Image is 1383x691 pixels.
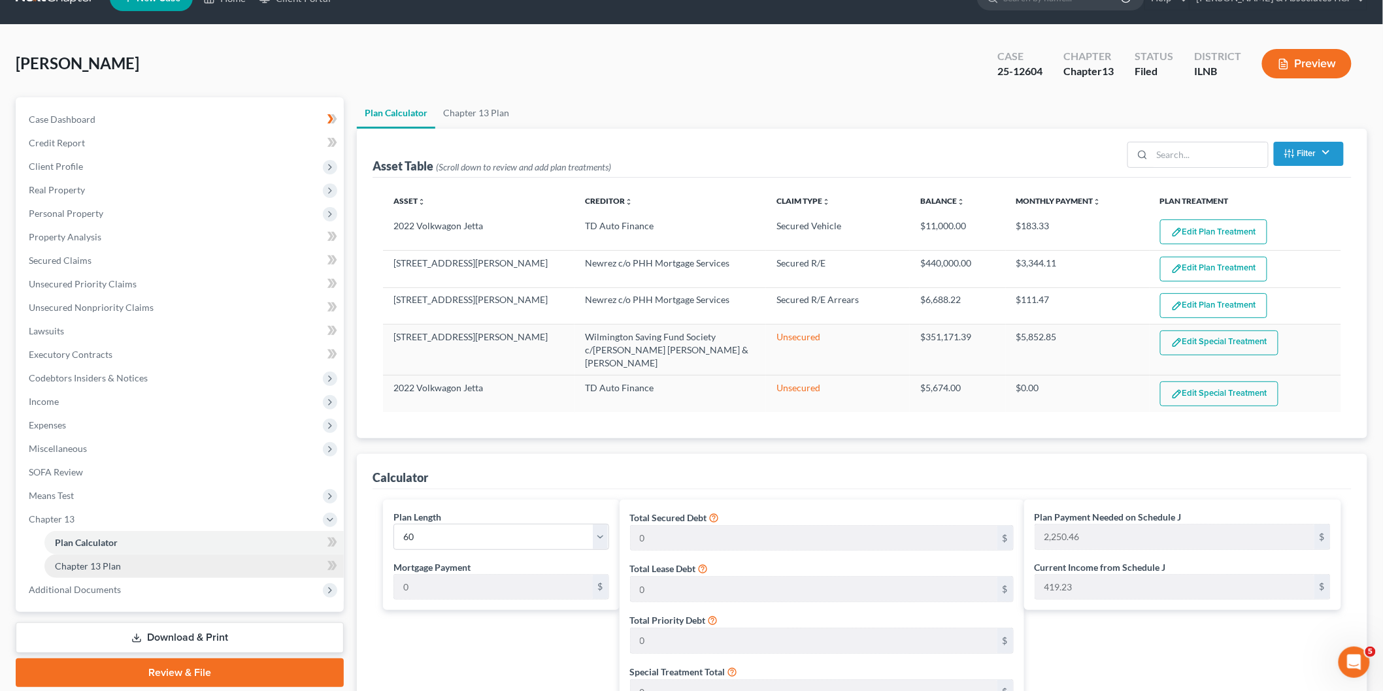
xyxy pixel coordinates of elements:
span: Plan Calculator [55,537,118,548]
div: Chapter [1063,64,1114,79]
div: Case [997,49,1042,64]
div: $ [593,575,608,600]
td: Unsecured [766,376,910,412]
label: Plan Length [393,510,441,524]
a: Plan Calculator [357,97,435,129]
a: Creditorunfold_more [585,196,633,206]
td: $6,688.22 [910,287,1006,324]
a: Chapter 13 Plan [435,97,517,129]
label: Plan Payment Needed on Schedule J [1035,510,1182,524]
span: Unsecured Priority Claims [29,278,137,289]
td: $11,000.00 [910,214,1006,251]
a: Balanceunfold_more [920,196,965,206]
a: Assetunfold_more [393,196,425,206]
i: unfold_more [1093,198,1101,206]
td: Newrez c/o PHH Mortgage Services [575,287,766,324]
a: Property Analysis [18,225,344,249]
i: unfold_more [822,198,830,206]
td: $3,344.11 [1006,251,1150,287]
button: Edit Plan Treatment [1160,257,1267,281]
img: edit-pencil-c1479a1de80d8dea1e2430c2f745a3c6a07e9d7aa2eeffe225670001d78357a8.svg [1171,227,1182,238]
div: ILNB [1194,64,1241,79]
a: Unsecured Nonpriority Claims [18,296,344,319]
span: Means Test [29,490,74,501]
a: Secured Claims [18,249,344,272]
td: [STREET_ADDRESS][PERSON_NAME] [383,325,575,376]
label: Total Secured Debt [630,511,707,524]
div: Status [1135,49,1173,64]
span: Miscellaneous [29,443,87,454]
span: Additional Documents [29,584,121,595]
img: edit-pencil-c1479a1de80d8dea1e2430c2f745a3c6a07e9d7aa2eeffe225670001d78357a8.svg [1171,337,1182,348]
span: Property Analysis [29,231,101,242]
div: Asset Table [373,158,611,174]
label: Total Priority Debt [630,613,706,627]
input: 0.00 [631,526,997,551]
span: [PERSON_NAME] [16,54,139,72]
input: 0.00 [1035,575,1314,600]
td: $440,000.00 [910,251,1006,287]
a: Monthly Paymentunfold_more [1016,196,1101,206]
span: Credit Report [29,137,85,148]
span: 13 [1102,65,1114,77]
div: $ [997,628,1013,653]
td: $111.47 [1006,287,1150,324]
div: $ [997,526,1013,551]
td: Wilmington Saving Fund Society c/[PERSON_NAME] [PERSON_NAME] & [PERSON_NAME] [575,325,766,376]
i: unfold_more [625,198,633,206]
a: Download & Print [16,622,344,653]
label: Mortgage Payment [393,560,471,574]
input: 0.00 [631,577,997,602]
button: Edit Plan Treatment [1160,219,1267,244]
input: Search... [1152,142,1268,167]
span: Chapter 13 Plan [55,560,121,571]
iframe: Intercom live chat [1339,647,1370,678]
label: Special Treatment Total [630,665,725,679]
a: Claim Typeunfold_more [776,196,830,206]
label: Current Income from Schedule J [1035,560,1166,574]
td: [STREET_ADDRESS][PERSON_NAME] [383,251,575,287]
img: edit-pencil-c1479a1de80d8dea1e2430c2f745a3c6a07e9d7aa2eeffe225670001d78357a8.svg [1171,263,1182,274]
button: Edit Special Treatment [1160,330,1278,355]
span: Executory Contracts [29,349,112,360]
button: Edit Special Treatment [1160,381,1278,406]
td: Secured R/E Arrears [766,287,910,324]
i: unfold_more [957,198,965,206]
button: Edit Plan Treatment [1160,293,1267,318]
td: Secured Vehicle [766,214,910,251]
div: Chapter [1063,49,1114,64]
input: 0.00 [1035,524,1314,549]
span: 5 [1365,647,1376,657]
span: SOFA Review [29,466,83,477]
a: Unsecured Priority Claims [18,272,344,296]
a: Chapter 13 Plan [44,554,344,578]
td: Unsecured [766,325,910,376]
span: Expenses [29,419,66,430]
input: 0.00 [394,575,593,600]
span: Real Property [29,184,85,195]
td: 2022 Volkwagon Jetta [383,376,575,412]
div: 25-12604 [997,64,1042,79]
span: Income [29,396,59,407]
div: District [1194,49,1241,64]
td: $351,171.39 [910,325,1006,376]
span: Codebtors Insiders & Notices [29,372,148,383]
a: Credit Report [18,131,344,155]
td: TD Auto Finance [575,214,766,251]
td: [STREET_ADDRESS][PERSON_NAME] [383,287,575,324]
span: (Scroll down to review and add plan treatments) [436,161,611,172]
span: Client Profile [29,161,83,172]
td: $5,674.00 [910,376,1006,412]
div: $ [1314,524,1330,549]
input: 0.00 [631,628,997,653]
span: Personal Property [29,208,103,219]
div: $ [1314,575,1330,600]
button: Preview [1262,49,1352,78]
span: Case Dashboard [29,114,95,125]
td: TD Auto Finance [575,376,766,412]
label: Total Lease Debt [630,562,696,575]
td: $5,852.85 [1006,325,1150,376]
td: $183.33 [1006,214,1150,251]
span: Unsecured Nonpriority Claims [29,302,154,313]
td: Newrez c/o PHH Mortgage Services [575,251,766,287]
